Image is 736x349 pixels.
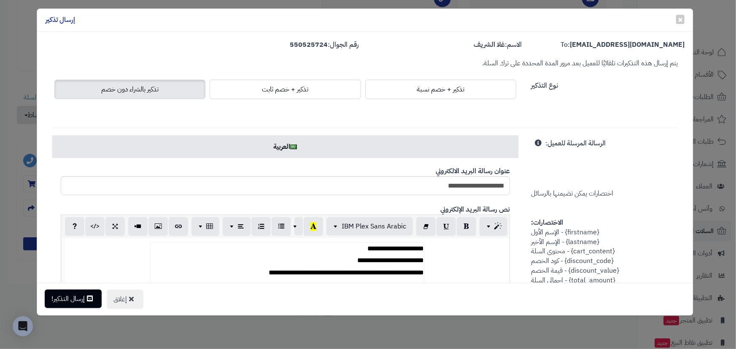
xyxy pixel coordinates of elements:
[290,40,328,50] strong: 550525724
[474,40,505,50] strong: غلا الشريف
[290,40,359,50] label: رقم الجوال:
[342,221,406,231] span: IBM Plex Sans Arabic
[436,166,510,176] b: عنوان رسالة البريد الالكتروني
[570,40,685,50] strong: [EMAIL_ADDRESS][DOMAIN_NAME]
[417,84,464,94] span: تذكير + خصم نسبة
[678,13,683,26] span: ×
[45,290,102,308] button: إرسال التذكير!
[101,84,159,94] span: تذكير بالشراء دون خصم
[262,84,308,94] span: تذكير + خصم ثابت
[440,204,510,215] b: نص رسالة البريد الإلكتروني
[482,58,678,68] small: يتم إرسال هذه التذكيرات تلقائيًا للعميل بعد مرور المدة المحددة على ترك السلة.
[474,40,522,50] label: الاسم:
[531,217,563,228] strong: الاختصارات:
[46,15,75,25] h4: إرسال تذكير
[290,145,297,149] img: ar.png
[13,316,33,336] div: Open Intercom Messenger
[531,78,558,91] label: نوع التذكير
[545,135,606,148] label: الرسالة المرسلة للعميل:
[52,135,518,158] a: العربية
[531,138,623,314] span: اختصارات يمكن تضيمنها بالرسائل {firstname} - الإسم الأول {lastname} - الإسم الأخير {cart_content}...
[107,290,143,309] button: إغلاق
[561,40,685,50] label: To:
